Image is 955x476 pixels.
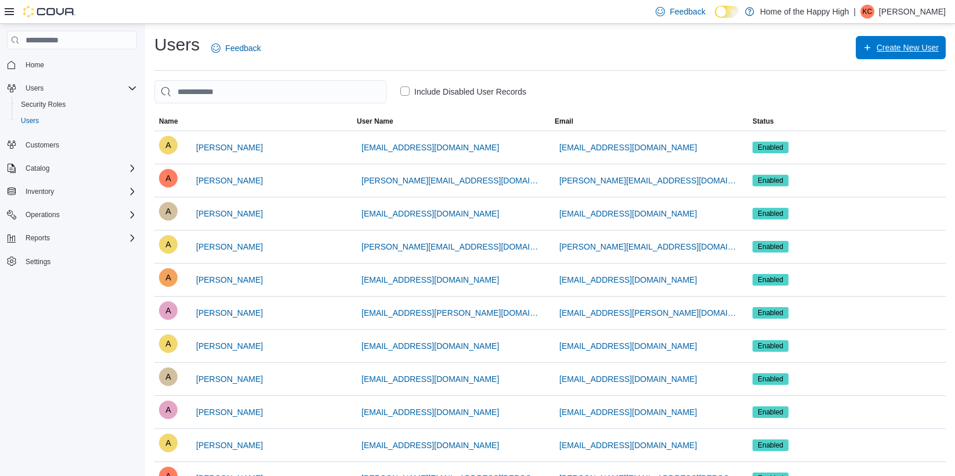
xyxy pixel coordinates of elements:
div: Artem [159,334,178,353]
button: Operations [21,208,64,222]
span: Enabled [758,440,783,450]
span: A [165,301,171,320]
div: Austin [159,202,178,221]
span: [EMAIL_ADDRESS][DOMAIN_NAME] [361,274,499,286]
button: Catalog [21,161,54,175]
h1: Users [154,33,200,56]
nav: Complex example [7,52,137,300]
span: [EMAIL_ADDRESS][DOMAIN_NAME] [559,208,697,219]
span: A [165,202,171,221]
span: [EMAIL_ADDRESS][PERSON_NAME][DOMAIN_NAME] [361,307,541,319]
span: A [165,334,171,353]
button: [EMAIL_ADDRESS][DOMAIN_NAME] [555,268,701,291]
span: Catalog [26,164,49,173]
span: Users [26,84,44,93]
span: Enabled [753,439,788,451]
button: Create New User [856,36,946,59]
button: [EMAIL_ADDRESS][DOMAIN_NAME] [357,367,504,391]
span: [EMAIL_ADDRESS][DOMAIN_NAME] [559,142,697,153]
button: [PERSON_NAME] [191,367,267,391]
span: Settings [26,257,50,266]
button: [PERSON_NAME] [191,235,267,258]
button: Operations [2,207,142,223]
span: Home [21,57,137,72]
button: [PERSON_NAME][EMAIL_ADDRESS][DOMAIN_NAME] [555,169,743,192]
span: Feedback [225,42,261,54]
span: A [165,169,171,187]
span: Status [753,117,774,126]
div: Abhay [159,434,178,452]
div: Abigail [159,268,178,287]
span: [PERSON_NAME][EMAIL_ADDRESS][DOMAIN_NAME] [361,241,541,253]
span: Inventory [26,187,54,196]
span: A [165,401,171,419]
span: Users [21,116,39,125]
button: Inventory [21,185,59,199]
span: Enabled [758,175,783,186]
span: Enabled [758,241,783,252]
span: [PERSON_NAME] [196,373,263,385]
span: [PERSON_NAME] [196,340,263,352]
div: Abby [159,301,178,320]
span: Home [26,60,44,70]
div: Andrea [159,367,178,386]
a: Feedback [207,37,265,60]
span: Enabled [753,241,788,253]
span: Enabled [753,142,788,153]
span: Email [555,117,573,126]
span: [EMAIL_ADDRESS][DOMAIN_NAME] [361,406,499,418]
a: Customers [21,138,64,152]
span: A [165,136,171,154]
button: Customers [2,136,142,153]
button: [EMAIL_ADDRESS][DOMAIN_NAME] [555,334,701,358]
span: Security Roles [16,98,137,111]
span: [PERSON_NAME][EMAIL_ADDRESS][DOMAIN_NAME] [559,241,739,253]
span: User Name [357,117,393,126]
span: [PERSON_NAME] [196,307,263,319]
a: Settings [21,255,55,269]
div: Aalay [159,136,178,154]
span: [EMAIL_ADDRESS][DOMAIN_NAME] [559,439,697,451]
a: Home [21,58,49,72]
span: Enabled [753,406,788,418]
span: [PERSON_NAME][EMAIL_ADDRESS][DOMAIN_NAME] [559,175,739,186]
span: [PERSON_NAME] [196,208,263,219]
span: A [165,434,171,452]
span: [PERSON_NAME] [196,175,263,186]
button: [PERSON_NAME] [191,169,267,192]
span: Users [16,114,137,128]
span: Enabled [758,275,783,285]
button: [PERSON_NAME][EMAIL_ADDRESS][DOMAIN_NAME] [555,235,743,258]
span: [EMAIL_ADDRESS][DOMAIN_NAME] [361,340,499,352]
span: [EMAIL_ADDRESS][DOMAIN_NAME] [361,142,499,153]
button: [EMAIL_ADDRESS][DOMAIN_NAME] [555,367,701,391]
button: [EMAIL_ADDRESS][DOMAIN_NAME] [357,202,504,225]
div: King Chan [860,5,874,19]
button: Home [2,56,142,73]
span: Enabled [758,208,783,219]
span: [PERSON_NAME] [196,142,263,153]
p: | [853,5,856,19]
button: [EMAIL_ADDRESS][DOMAIN_NAME] [555,401,701,424]
button: [PERSON_NAME] [191,301,267,324]
button: Settings [2,253,142,270]
button: [EMAIL_ADDRESS][DOMAIN_NAME] [555,202,701,225]
span: Catalog [21,161,137,175]
label: Include Disabled User Records [400,85,526,99]
button: [EMAIL_ADDRESS][DOMAIN_NAME] [357,434,504,457]
span: [EMAIL_ADDRESS][DOMAIN_NAME] [361,439,499,451]
span: Enabled [753,175,788,186]
button: Users [12,113,142,129]
span: Name [159,117,178,126]
span: Create New User [877,42,939,53]
button: [PERSON_NAME][EMAIL_ADDRESS][DOMAIN_NAME] [357,235,545,258]
button: [PERSON_NAME] [191,434,267,457]
button: [EMAIL_ADDRESS][PERSON_NAME][DOMAIN_NAME] [357,301,545,324]
button: [PERSON_NAME] [191,334,267,358]
button: [EMAIL_ADDRESS][DOMAIN_NAME] [357,136,504,159]
div: Aman [159,401,178,419]
span: Users [21,81,137,95]
span: Security Roles [21,100,66,109]
button: [EMAIL_ADDRESS][DOMAIN_NAME] [555,434,701,457]
span: [EMAIL_ADDRESS][DOMAIN_NAME] [559,340,697,352]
